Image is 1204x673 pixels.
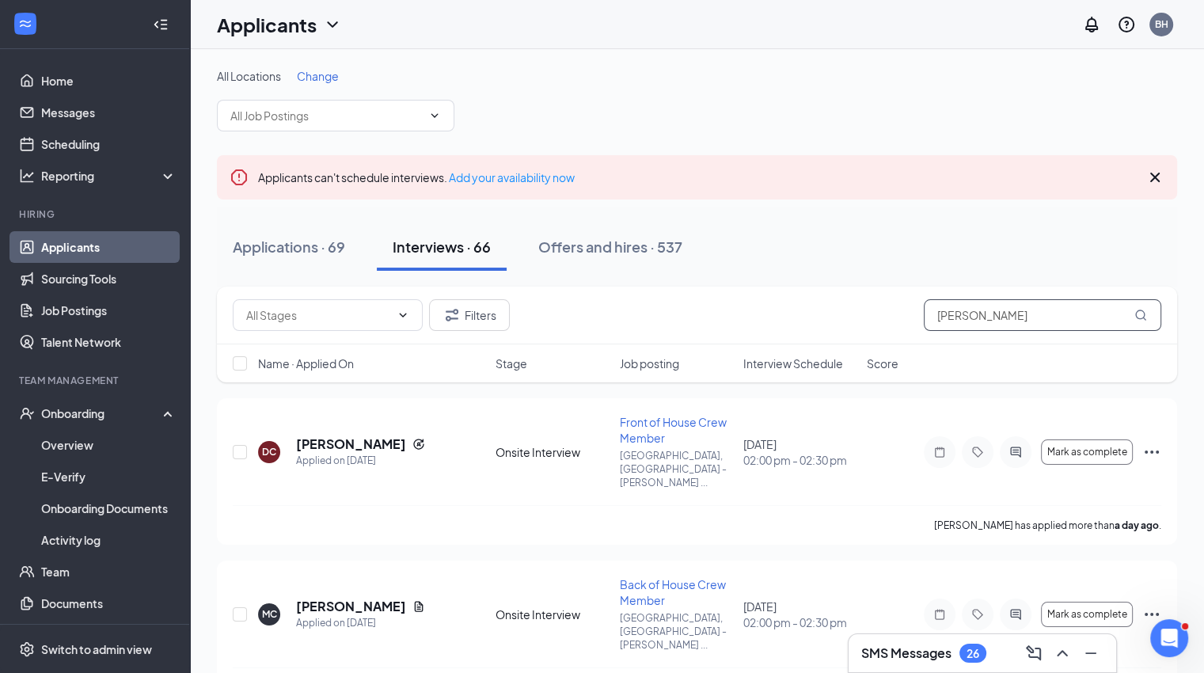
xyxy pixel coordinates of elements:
p: [PERSON_NAME] has applied more than . [934,519,1161,532]
input: All Job Postings [230,107,422,124]
p: [GEOGRAPHIC_DATA], [GEOGRAPHIC_DATA] - [PERSON_NAME] ... [620,449,734,489]
a: Surveys [41,619,177,651]
button: Filter Filters [429,299,510,331]
svg: ComposeMessage [1024,644,1043,663]
span: Change [297,69,339,83]
svg: Tag [968,608,987,621]
a: E-Verify [41,461,177,492]
a: Documents [41,587,177,619]
div: Hiring [19,207,173,221]
button: ChevronUp [1050,641,1075,666]
span: Mark as complete [1046,609,1126,620]
a: Team [41,556,177,587]
p: [GEOGRAPHIC_DATA], [GEOGRAPHIC_DATA] - [PERSON_NAME] ... [620,611,734,652]
div: Onboarding [41,405,163,421]
svg: UserCheck [19,405,35,421]
span: Stage [496,356,527,371]
svg: ActiveChat [1006,446,1025,458]
b: a day ago [1115,519,1159,531]
div: Onsite Interview [496,606,610,622]
button: ComposeMessage [1021,641,1046,666]
span: Front of House Crew Member [620,415,727,445]
div: Applications · 69 [233,237,345,257]
svg: Filter [442,306,461,325]
a: Home [41,65,177,97]
span: All Locations [217,69,281,83]
svg: ChevronDown [397,309,409,321]
a: Messages [41,97,177,128]
a: Sourcing Tools [41,263,177,295]
div: Reporting [41,168,177,184]
div: Interviews · 66 [393,237,491,257]
h3: SMS Messages [861,644,951,662]
h5: [PERSON_NAME] [296,435,406,453]
a: Onboarding Documents [41,492,177,524]
div: BH [1155,17,1168,31]
a: Activity log [41,524,177,556]
svg: ChevronDown [323,15,342,34]
h5: [PERSON_NAME] [296,598,406,615]
h1: Applicants [217,11,317,38]
iframe: Intercom live chat [1150,619,1188,657]
span: Interview Schedule [743,356,843,371]
svg: Minimize [1081,644,1100,663]
div: [DATE] [743,436,857,468]
div: Applied on [DATE] [296,453,425,469]
span: 02:00 pm - 02:30 pm [743,614,857,630]
svg: Note [930,608,949,621]
div: Onsite Interview [496,444,610,460]
svg: Note [930,446,949,458]
div: Offers and hires · 537 [538,237,682,257]
svg: Tag [968,446,987,458]
svg: MagnifyingGlass [1134,309,1147,321]
a: Scheduling [41,128,177,160]
a: Job Postings [41,295,177,326]
button: Mark as complete [1041,439,1133,465]
span: 02:00 pm - 02:30 pm [743,452,857,468]
span: Applicants can't schedule interviews. [258,170,575,184]
svg: Ellipses [1142,605,1161,624]
span: Job posting [620,356,679,371]
svg: Error [230,168,249,187]
div: Team Management [19,374,173,387]
button: Mark as complete [1041,602,1133,627]
a: Add your availability now [449,170,575,184]
svg: Ellipses [1142,443,1161,462]
input: All Stages [246,306,390,324]
span: Mark as complete [1046,447,1126,458]
button: Minimize [1078,641,1103,666]
svg: Collapse [153,17,169,32]
svg: WorkstreamLogo [17,16,33,32]
svg: Settings [19,641,35,657]
svg: ChevronDown [428,109,441,122]
svg: Cross [1145,168,1164,187]
span: Score [867,356,898,371]
svg: Analysis [19,168,35,184]
span: Back of House Crew Member [620,577,726,607]
svg: Notifications [1082,15,1101,34]
div: Applied on [DATE] [296,615,425,631]
svg: Document [412,600,425,613]
input: Search in interviews [924,299,1161,331]
div: Switch to admin view [41,641,152,657]
svg: ChevronUp [1053,644,1072,663]
svg: Reapply [412,438,425,451]
svg: ActiveChat [1006,608,1025,621]
a: Applicants [41,231,177,263]
svg: QuestionInfo [1117,15,1136,34]
div: 26 [967,647,979,660]
a: Talent Network [41,326,177,358]
span: Name · Applied On [258,356,354,371]
div: DC [262,445,276,458]
a: Overview [41,429,177,461]
div: [DATE] [743,599,857,630]
div: MC [262,607,277,621]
